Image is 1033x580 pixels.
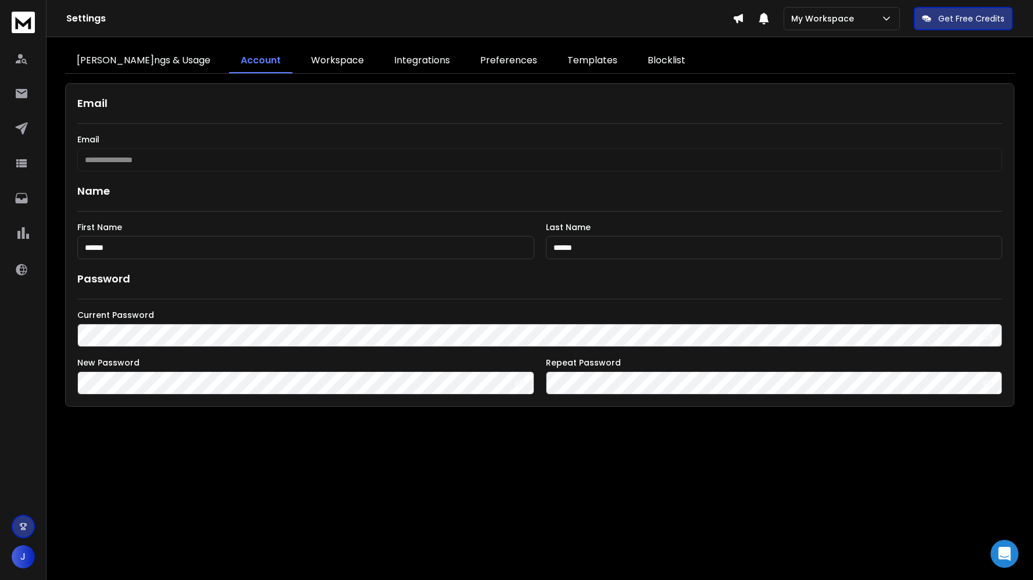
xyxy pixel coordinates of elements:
p: My Workspace [791,13,859,24]
label: Email [77,135,1002,144]
label: New Password [77,359,534,367]
p: Get Free Credits [938,13,1005,24]
a: Workspace [299,49,376,73]
img: logo [12,12,35,33]
button: Get Free Credits [914,7,1013,30]
label: Repeat Password [546,359,1003,367]
a: [PERSON_NAME]ngs & Usage [65,49,222,73]
a: Account [229,49,292,73]
h1: Settings [66,12,732,26]
h1: Password [77,271,130,287]
a: Preferences [469,49,549,73]
label: Current Password [77,311,1002,319]
div: Open Intercom Messenger [991,540,1018,568]
button: J [12,545,35,568]
a: Templates [556,49,629,73]
label: First Name [77,223,534,231]
h1: Email [77,95,1002,112]
label: Last Name [546,223,1003,231]
a: Blocklist [636,49,697,73]
a: Integrations [383,49,462,73]
h1: Name [77,183,1002,199]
